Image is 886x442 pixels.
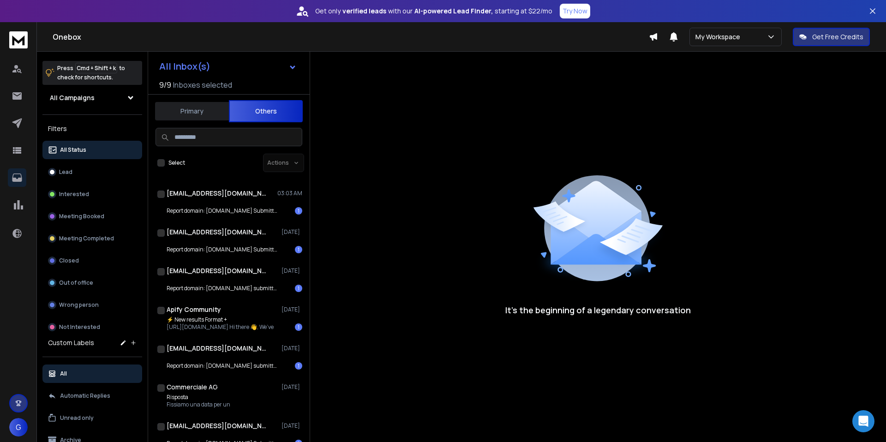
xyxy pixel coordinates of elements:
p: [DATE] [281,267,302,275]
label: Select [168,159,185,167]
button: Meeting Completed [42,229,142,248]
h3: Filters [42,122,142,135]
h1: [EMAIL_ADDRESS][DOMAIN_NAME] [167,421,268,430]
p: Out of office [59,279,93,287]
p: [DATE] [281,422,302,430]
p: Closed [59,257,79,264]
button: Try Now [560,4,590,18]
button: Automatic Replies [42,387,142,405]
p: All Status [60,146,86,154]
p: Interested [59,191,89,198]
p: Report domain: [DOMAIN_NAME] submitter: [DOMAIN_NAME] [167,362,277,370]
p: 03:03 AM [277,190,302,197]
button: Unread only [42,409,142,427]
p: Get only with our starting at $22/mo [315,6,552,16]
p: Risposta [167,394,230,401]
p: Meeting Booked [59,213,104,220]
div: 1 [295,323,302,331]
span: 9 / 9 [159,79,171,90]
h3: Inboxes selected [173,79,232,90]
span: Cmd + Shift + k [75,63,117,73]
div: 1 [295,285,302,292]
p: [DATE] [281,383,302,391]
button: Closed [42,251,142,270]
p: Fissiamo una data per un [167,401,230,408]
h1: [EMAIL_ADDRESS][DOMAIN_NAME] [167,189,268,198]
button: Interested [42,185,142,203]
p: [URL][DOMAIN_NAME] Hi there 👋, We’ve [167,323,274,331]
p: [DATE] [281,228,302,236]
button: Others [229,100,303,122]
button: Primary [155,101,229,121]
p: Try Now [563,6,587,16]
button: Meeting Booked [42,207,142,226]
p: Lead [59,168,72,176]
p: It’s the beginning of a legendary conversation [505,304,691,317]
p: ⚡ New results Format + [167,316,274,323]
h1: [EMAIL_ADDRESS][DOMAIN_NAME] [167,344,268,353]
button: All Campaigns [42,89,142,107]
button: Wrong person [42,296,142,314]
div: Open Intercom Messenger [852,410,874,432]
h1: All Inbox(s) [159,62,210,71]
p: Report domain: [DOMAIN_NAME] Submitter: [DOMAIN_NAME] [167,246,277,253]
button: Not Interested [42,318,142,336]
h1: [EMAIL_ADDRESS][DOMAIN_NAME] [167,266,268,275]
button: All [42,364,142,383]
div: 1 [295,207,302,215]
p: All [60,370,67,377]
button: G [9,418,28,436]
p: Meeting Completed [59,235,114,242]
button: All Inbox(s) [152,57,304,76]
button: All Status [42,141,142,159]
p: Automatic Replies [60,392,110,400]
p: [DATE] [281,306,302,313]
p: Get Free Credits [812,32,863,42]
strong: verified leads [342,6,386,16]
button: Out of office [42,274,142,292]
h1: [EMAIL_ADDRESS][DOMAIN_NAME] [167,227,268,237]
h1: All Campaigns [50,93,95,102]
p: My Workspace [695,32,744,42]
strong: AI-powered Lead Finder, [414,6,493,16]
h1: Commerciale AG [167,382,218,392]
button: Get Free Credits [793,28,870,46]
p: Report domain: [DOMAIN_NAME] Submitter: [DOMAIN_NAME] [167,207,277,215]
img: logo [9,31,28,48]
div: 1 [295,246,302,253]
p: Wrong person [59,301,99,309]
h3: Custom Labels [48,338,94,347]
div: 1 [295,362,302,370]
h1: Apify Community [167,305,221,314]
p: Not Interested [59,323,100,331]
button: Lead [42,163,142,181]
h1: Onebox [53,31,649,42]
p: Press to check for shortcuts. [57,64,125,82]
p: [DATE] [281,345,302,352]
p: Report domain: [DOMAIN_NAME] submitter: [DOMAIN_NAME] [167,285,277,292]
p: Unread only [60,414,94,422]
